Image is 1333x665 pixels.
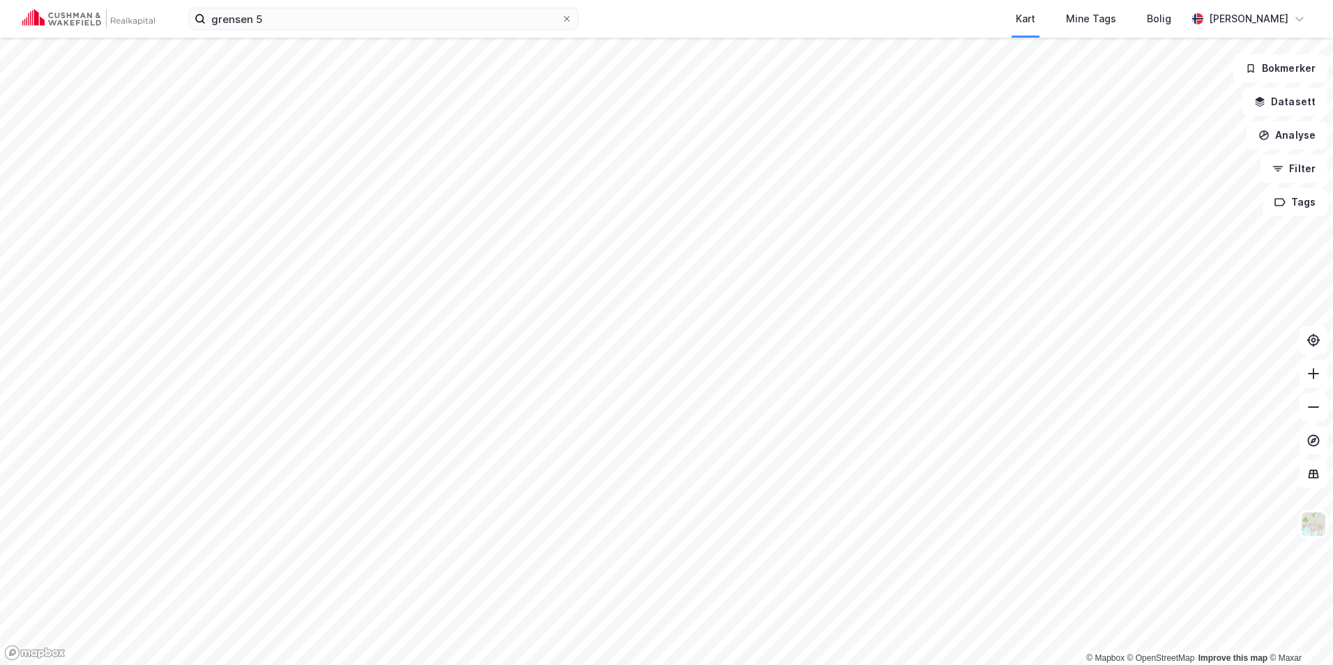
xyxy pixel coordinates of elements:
button: Datasett [1242,88,1327,116]
button: Bokmerker [1233,54,1327,82]
a: Mapbox [1086,653,1125,663]
button: Analyse [1247,121,1327,149]
div: Kontrollprogram for chat [1263,598,1333,665]
iframe: Chat Widget [1263,598,1333,665]
div: Bolig [1147,10,1171,27]
a: OpenStreetMap [1127,653,1195,663]
img: cushman-wakefield-realkapital-logo.202ea83816669bd177139c58696a8fa1.svg [22,9,155,29]
div: Mine Tags [1066,10,1116,27]
a: Mapbox homepage [4,645,66,661]
div: Kart [1016,10,1035,27]
input: Søk på adresse, matrikkel, gårdeiere, leietakere eller personer [206,8,561,29]
a: Improve this map [1198,653,1267,663]
button: Filter [1260,155,1327,183]
button: Tags [1263,188,1327,216]
div: [PERSON_NAME] [1209,10,1288,27]
img: Z [1300,511,1327,537]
